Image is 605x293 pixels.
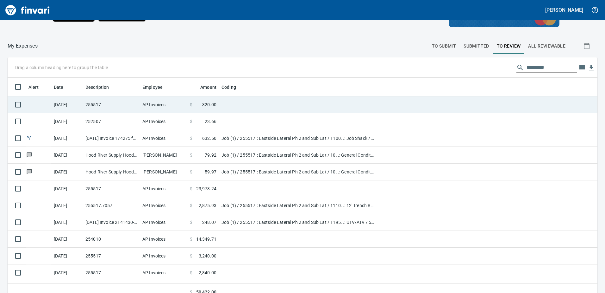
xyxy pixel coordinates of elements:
td: [DATE] [51,180,83,197]
span: Has messages [26,153,33,157]
td: Job (1) / 255517.: Eastside Lateral Ph 2 and Sub Lat / 10. .: General Conditions / 5: Other [219,164,377,180]
span: $ [190,101,192,108]
span: Employee [142,83,163,91]
span: 14,349.71 [196,236,216,242]
td: Hood River Supply Hood River OR [83,164,140,180]
td: Job (1) / 255517.: Eastside Lateral Ph 2 and Sub Lat / 1110. .: 12' Trench Box / 5: Other [219,197,377,214]
td: Job (1) / 255517.: Eastside Lateral Ph 2 and Sub Lat / 1100. .: Job Shack / 5: Other [219,130,377,147]
td: [DATE] [51,147,83,164]
button: Choose columns to display [577,63,587,72]
td: [DATE] [51,214,83,231]
td: [DATE] [51,248,83,264]
span: $ [190,169,192,175]
td: [PERSON_NAME] [140,164,187,180]
span: Submitted [464,42,489,50]
span: $ [190,118,192,125]
span: To Review [497,42,521,50]
span: Coding [221,83,244,91]
td: AP Invoices [140,264,187,281]
p: Drag a column heading here to group the table [15,64,108,71]
td: [DATE] [51,130,83,147]
span: $ [190,219,192,225]
td: [DATE] Invoice 2141430-0001 from Excavator Rental Services LLC (1-10359) [83,214,140,231]
span: $ [190,186,192,192]
span: To Submit [432,42,456,50]
span: $ [190,270,192,276]
span: All Reviewable [528,42,565,50]
span: 23.66 [205,118,216,125]
span: Alert [28,83,47,91]
td: [DATE] [51,264,83,281]
td: [DATE] [51,96,83,113]
nav: breadcrumb [8,42,38,50]
td: AP Invoices [140,96,187,113]
td: AP Invoices [140,130,187,147]
td: [DATE] [51,164,83,180]
td: [DATE] [51,231,83,248]
span: Alert [28,83,39,91]
span: $ [190,152,192,158]
td: [PERSON_NAME] [140,147,187,164]
td: Job (1) / 255517.: Eastside Lateral Ph 2 and Sub Lat / 10. .: General Conditions / 5: Other [219,147,377,164]
td: 255517 [83,248,140,264]
button: [PERSON_NAME] [544,5,585,15]
span: 59.97 [205,169,216,175]
span: 248.07 [202,219,216,225]
span: Description [85,83,117,91]
span: Description [85,83,109,91]
span: 632.50 [202,135,216,141]
span: $ [190,135,192,141]
td: 255517 [83,96,140,113]
span: Date [54,83,64,91]
span: 2,875.93 [199,202,216,209]
td: 252507 [83,113,140,130]
span: Has messages [26,170,33,174]
button: Download table [587,63,596,73]
img: Finvari [4,3,51,18]
span: 79.92 [205,152,216,158]
td: AP Invoices [140,231,187,248]
td: [DATE] [51,197,83,214]
td: AP Invoices [140,113,187,130]
span: Coding [221,83,236,91]
span: $ [190,253,192,259]
span: 3,240.00 [199,253,216,259]
td: AP Invoices [140,248,187,264]
td: AP Invoices [140,180,187,197]
span: Split transaction [26,136,33,140]
span: $ [190,202,192,209]
button: Show transactions within a particular date range [577,38,597,54]
td: AP Invoices [140,214,187,231]
span: 23,973.24 [196,186,216,192]
span: Employee [142,83,171,91]
span: Amount [192,83,216,91]
td: Hood River Supply Hood River OR [83,147,140,164]
span: 2,840.00 [199,270,216,276]
span: 320.00 [202,101,216,108]
td: Job (1) / 255517.: Eastside Lateral Ph 2 and Sub Lat / 1195. .: UTV/ATV / 5: Other [219,214,377,231]
td: [DATE] [51,113,83,130]
p: My Expenses [8,42,38,50]
span: $ [190,236,192,242]
td: 254010 [83,231,140,248]
td: 255517.7057 [83,197,140,214]
td: 255517 [83,180,140,197]
span: Date [54,83,72,91]
span: Amount [200,83,216,91]
h5: [PERSON_NAME] [545,7,583,13]
td: [DATE] Invoice 174275 from TLC Towing (1-10250) [83,130,140,147]
td: AP Invoices [140,197,187,214]
td: 255517 [83,264,140,281]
